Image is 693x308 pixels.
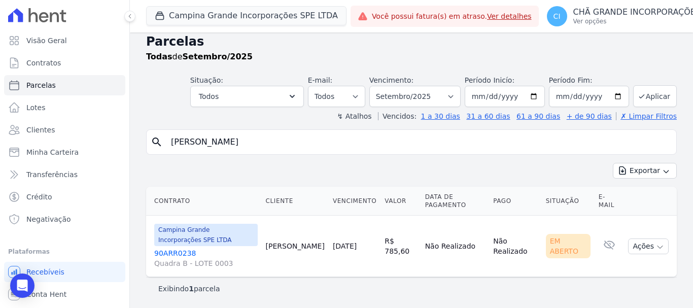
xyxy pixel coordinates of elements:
[262,216,329,277] td: [PERSON_NAME]
[26,267,64,277] span: Recebíveis
[308,76,333,84] label: E-mail:
[4,164,125,185] a: Transferências
[567,112,612,120] a: + de 90 dias
[542,187,595,216] th: Situação
[329,187,380,216] th: Vencimento
[421,216,490,277] td: Não Realizado
[190,76,223,84] label: Situação:
[26,147,79,157] span: Minha Carteira
[421,187,490,216] th: Data de Pagamento
[489,187,541,216] th: Pago
[4,209,125,229] a: Negativação
[4,187,125,207] a: Crédito
[546,234,591,258] div: Em Aberto
[154,258,258,268] span: Quadra B - LOTE 0003
[146,6,346,25] button: Campina Grande Incorporações SPE LTDA
[380,187,421,216] th: Valor
[378,112,417,120] label: Vencidos:
[4,120,125,140] a: Clientes
[26,80,56,90] span: Parcelas
[4,284,125,304] a: Conta Hent
[337,112,371,120] label: ↯ Atalhos
[633,85,677,107] button: Aplicar
[421,112,460,120] a: 1 a 30 dias
[616,112,677,120] a: ✗ Limpar Filtros
[553,13,561,20] span: CI
[199,90,219,102] span: Todos
[26,58,61,68] span: Contratos
[189,285,194,293] b: 1
[146,187,262,216] th: Contrato
[613,163,677,179] button: Exportar
[466,112,510,120] a: 31 a 60 dias
[372,11,532,22] span: Você possui fatura(s) em atraso.
[595,187,625,216] th: E-mail
[154,248,258,268] a: 90ARR0238Quadra B - LOTE 0003
[26,169,78,180] span: Transferências
[26,36,67,46] span: Visão Geral
[26,289,66,299] span: Conta Hent
[465,76,514,84] label: Período Inicío:
[26,102,46,113] span: Lotes
[165,132,672,152] input: Buscar por nome do lote ou do cliente
[4,262,125,282] a: Recebíveis
[158,284,220,294] p: Exibindo parcela
[4,53,125,73] a: Contratos
[628,238,669,254] button: Ações
[26,214,71,224] span: Negativação
[489,216,541,277] td: Não Realizado
[262,187,329,216] th: Cliente
[154,224,258,246] span: Campina Grande Incorporações SPE LTDA
[8,246,121,258] div: Plataformas
[26,192,52,202] span: Crédito
[4,30,125,51] a: Visão Geral
[4,97,125,118] a: Lotes
[26,125,55,135] span: Clientes
[369,76,413,84] label: Vencimento:
[516,112,560,120] a: 61 a 90 dias
[4,142,125,162] a: Minha Carteira
[190,86,304,107] button: Todos
[146,51,253,63] p: de
[380,216,421,277] td: R$ 785,60
[4,75,125,95] a: Parcelas
[183,52,253,61] strong: Setembro/2025
[146,32,677,51] h2: Parcelas
[151,136,163,148] i: search
[333,242,357,250] a: [DATE]
[146,52,172,61] strong: Todas
[10,273,34,298] div: Open Intercom Messenger
[549,75,629,86] label: Período Fim:
[487,12,532,20] a: Ver detalhes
